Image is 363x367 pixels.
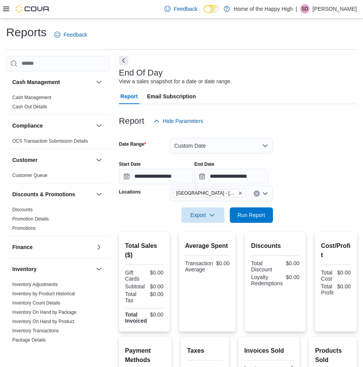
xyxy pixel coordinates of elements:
[161,1,200,17] a: Feedback
[6,136,110,149] div: Compliance
[12,300,60,306] a: Inventory Count Details
[254,190,260,197] button: Clear input
[238,191,243,195] button: Remove Sherwood Park - Baseline Road - Fire & Flower from selection in this group
[337,269,351,276] div: $0.00
[176,189,236,197] span: [GEOGRAPHIC_DATA] - [GEOGRAPHIC_DATA] - Fire & Flower
[12,346,46,352] span: Package History
[302,4,308,13] span: SD
[146,269,164,276] div: $0.00
[120,89,138,104] span: Report
[12,156,93,164] button: Customer
[125,269,143,282] div: Gift Cards
[194,161,214,167] label: End Date
[12,328,59,334] span: Inventory Transactions
[94,190,104,199] button: Discounts & Promotions
[64,31,87,39] span: Feedback
[321,283,334,296] div: Total Profit
[234,4,293,13] p: Home of the Happy High
[12,104,47,109] a: Cash Out Details
[337,283,351,290] div: $0.00
[12,78,60,86] h3: Cash Management
[12,291,75,296] a: Inventory by Product Historical
[277,260,299,266] div: $0.00
[186,207,220,223] span: Export
[170,138,273,153] button: Custom Date
[94,121,104,130] button: Compliance
[119,68,163,77] h3: End Of Day
[12,78,93,86] button: Cash Management
[12,282,58,287] a: Inventory Adjustments
[187,346,223,355] h2: Taxes
[119,141,146,147] label: Date Range
[313,4,357,13] p: [PERSON_NAME]
[321,269,334,282] div: Total Cost
[94,242,104,252] button: Finance
[12,156,37,164] h3: Customer
[251,274,283,286] div: Loyalty Redemptions
[119,116,144,126] h3: Report
[251,241,299,251] h2: Discounts
[181,207,224,223] button: Export
[185,241,230,251] h2: Average Spent
[12,104,47,110] span: Cash Out Details
[216,260,229,266] div: $0.00
[286,274,299,280] div: $0.00
[12,243,33,251] h3: Finance
[6,171,110,183] div: Customer
[12,172,47,178] span: Customer Queue
[12,265,37,273] h3: Inventory
[12,138,88,144] a: OCS Transaction Submission Details
[12,243,93,251] button: Finance
[251,260,274,273] div: Total Discount
[125,311,147,324] strong: Total Invoiced
[300,4,309,13] div: Sarah Davidson
[12,94,51,101] span: Cash Management
[119,161,141,167] label: Start Date
[119,56,128,65] button: Next
[315,346,351,365] h2: Products Sold
[151,113,206,129] button: Hide Parameters
[296,4,297,13] p: |
[204,5,220,13] input: Dark Mode
[146,291,164,297] div: $0.00
[148,283,163,290] div: $0.00
[12,173,47,178] a: Customer Queue
[12,319,74,324] a: Inventory On Hand by Product
[6,205,110,236] div: Discounts & Promotions
[321,241,351,260] h2: Cost/Profit
[12,226,36,231] a: Promotions
[12,216,49,222] a: Promotion Details
[147,89,196,104] span: Email Subscription
[6,25,47,40] h1: Reports
[94,264,104,274] button: Inventory
[12,309,77,315] span: Inventory On Hand by Package
[173,189,246,197] span: Sherwood Park - Baseline Road - Fire & Flower
[12,328,59,333] a: Inventory Transactions
[125,346,166,365] h2: Payment Methods
[185,260,213,273] div: Transaction Average
[12,318,74,325] span: Inventory On Hand by Product
[12,281,58,288] span: Inventory Adjustments
[163,117,203,125] span: Hide Parameters
[125,283,145,290] div: Subtotal
[12,291,75,297] span: Inventory by Product Historical
[125,291,143,303] div: Total Tax
[262,190,268,197] button: Open list of options
[230,207,273,223] button: Run Report
[150,311,164,318] div: $0.00
[94,155,104,165] button: Customer
[119,77,232,86] div: View a sales snapshot for a date or date range.
[12,207,33,213] span: Discounts
[12,122,93,130] button: Compliance
[174,5,197,13] span: Feedback
[119,189,141,195] label: Locations
[12,337,46,343] a: Package Details
[12,207,33,212] a: Discounts
[194,169,268,184] input: Press the down key to open a popover containing a calendar.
